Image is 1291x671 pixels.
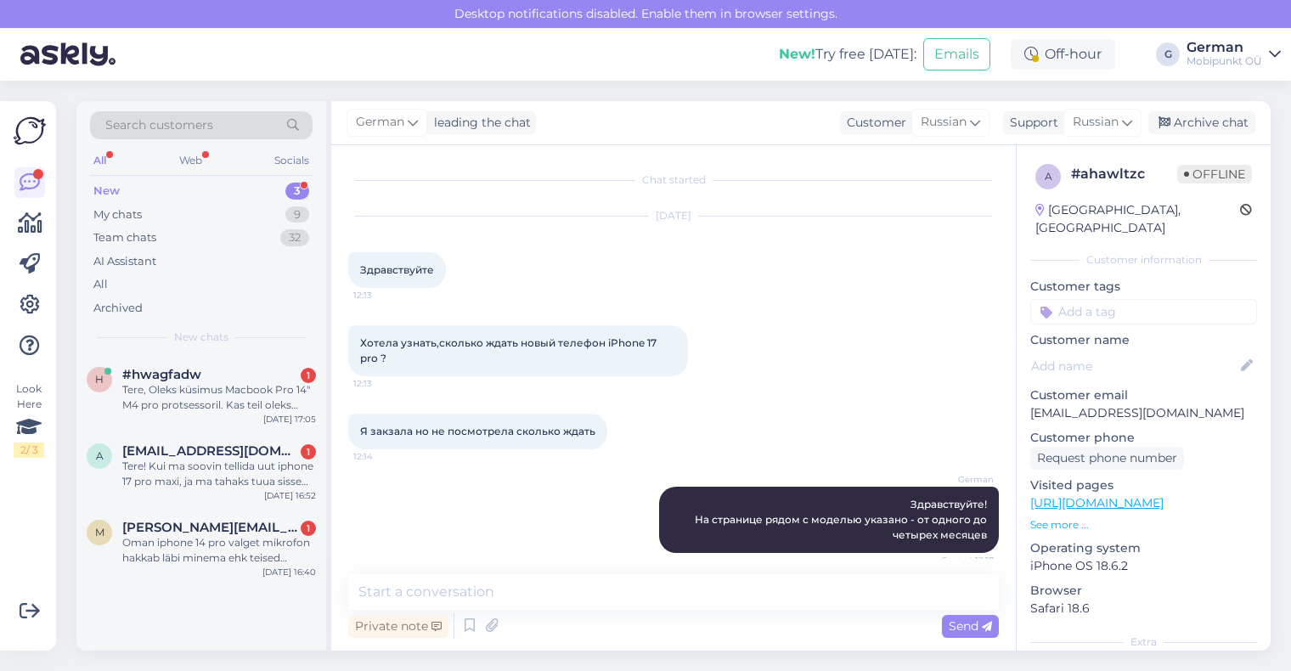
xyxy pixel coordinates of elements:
[1030,404,1257,422] p: [EMAIL_ADDRESS][DOMAIN_NAME]
[96,449,104,462] span: a
[360,336,659,364] span: Хотела узнать,сколько ждать новый телефон iPhone 17 pro ?
[348,208,999,223] div: [DATE]
[14,381,44,458] div: Look Here
[93,229,156,246] div: Team chats
[1073,113,1119,132] span: Russian
[122,443,299,459] span: andresenchristyn@gmail.com
[1011,39,1115,70] div: Off-hour
[356,113,404,132] span: German
[285,183,309,200] div: 3
[1030,476,1257,494] p: Visited pages
[949,618,992,634] span: Send
[353,289,417,302] span: 12:13
[1030,600,1257,617] p: Safari 18.6
[263,413,316,426] div: [DATE] 17:05
[921,113,967,132] span: Russian
[95,526,104,538] span: m
[779,44,916,65] div: Try free [DATE]:
[1187,41,1281,68] a: GermanMobipunkt OÜ
[1030,517,1257,533] p: See more ...
[14,115,46,147] img: Askly Logo
[1030,429,1257,447] p: Customer phone
[90,149,110,172] div: All
[122,535,316,566] div: Oman iphone 14 pro valget mikrofon hakkab läbi minema ehk teised kuulevad mind kui pudelipõhjast....
[1187,41,1262,54] div: German
[1030,278,1257,296] p: Customer tags
[301,444,316,460] div: 1
[95,373,104,386] span: h
[695,498,989,541] span: Здравствуйте! На странице рядом с моделью указано - от одного до четырех месяцев
[14,443,44,458] div: 2 / 3
[1030,447,1184,470] div: Request phone number
[1071,164,1177,184] div: # ahawltzc
[122,520,299,535] span: monika.aedma@gmail.com
[93,276,108,293] div: All
[93,253,156,270] div: AI Assistant
[105,116,213,134] span: Search customers
[1030,539,1257,557] p: Operating system
[262,566,316,578] div: [DATE] 16:40
[93,206,142,223] div: My chats
[360,425,595,437] span: Я закзала но не посмотрела сколько ждать
[1003,114,1058,132] div: Support
[122,367,201,382] span: #hwagfadw
[427,114,531,132] div: leading the chat
[1030,557,1257,575] p: iPhone OS 18.6.2
[1187,54,1262,68] div: Mobipunkt OÜ
[122,382,316,413] div: Tere, Oleks küsimus Macbook Pro 14" M4 pro protsessoril. Kas teil oleks võimalik tellida ka 48GB ...
[348,172,999,188] div: Chat started
[1031,357,1237,375] input: Add name
[1045,170,1052,183] span: a
[348,615,448,638] div: Private note
[264,489,316,502] div: [DATE] 16:52
[353,377,417,390] span: 12:13
[280,229,309,246] div: 32
[285,206,309,223] div: 9
[360,263,434,276] span: Здравствуйте
[1148,111,1255,134] div: Archive chat
[301,521,316,536] div: 1
[1156,42,1180,66] div: G
[1030,634,1257,650] div: Extra
[122,459,316,489] div: Tere! Kui ma soovin tellida uut iphone 17 pro maxi, ja ma tahaks tuua sisse oma iphone 15 pro max...
[930,473,994,486] span: German
[1030,252,1257,268] div: Customer information
[301,368,316,383] div: 1
[93,300,143,317] div: Archived
[1030,582,1257,600] p: Browser
[923,38,990,70] button: Emails
[840,114,906,132] div: Customer
[174,330,228,345] span: New chats
[93,183,120,200] div: New
[1035,201,1240,237] div: [GEOGRAPHIC_DATA], [GEOGRAPHIC_DATA]
[1177,165,1252,183] span: Offline
[271,149,313,172] div: Socials
[176,149,206,172] div: Web
[353,450,417,463] span: 12:14
[1030,299,1257,324] input: Add a tag
[1030,331,1257,349] p: Customer name
[930,554,994,567] span: Seen ✓ 12:17
[1030,495,1164,510] a: [URL][DOMAIN_NAME]
[779,46,815,62] b: New!
[1030,386,1257,404] p: Customer email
